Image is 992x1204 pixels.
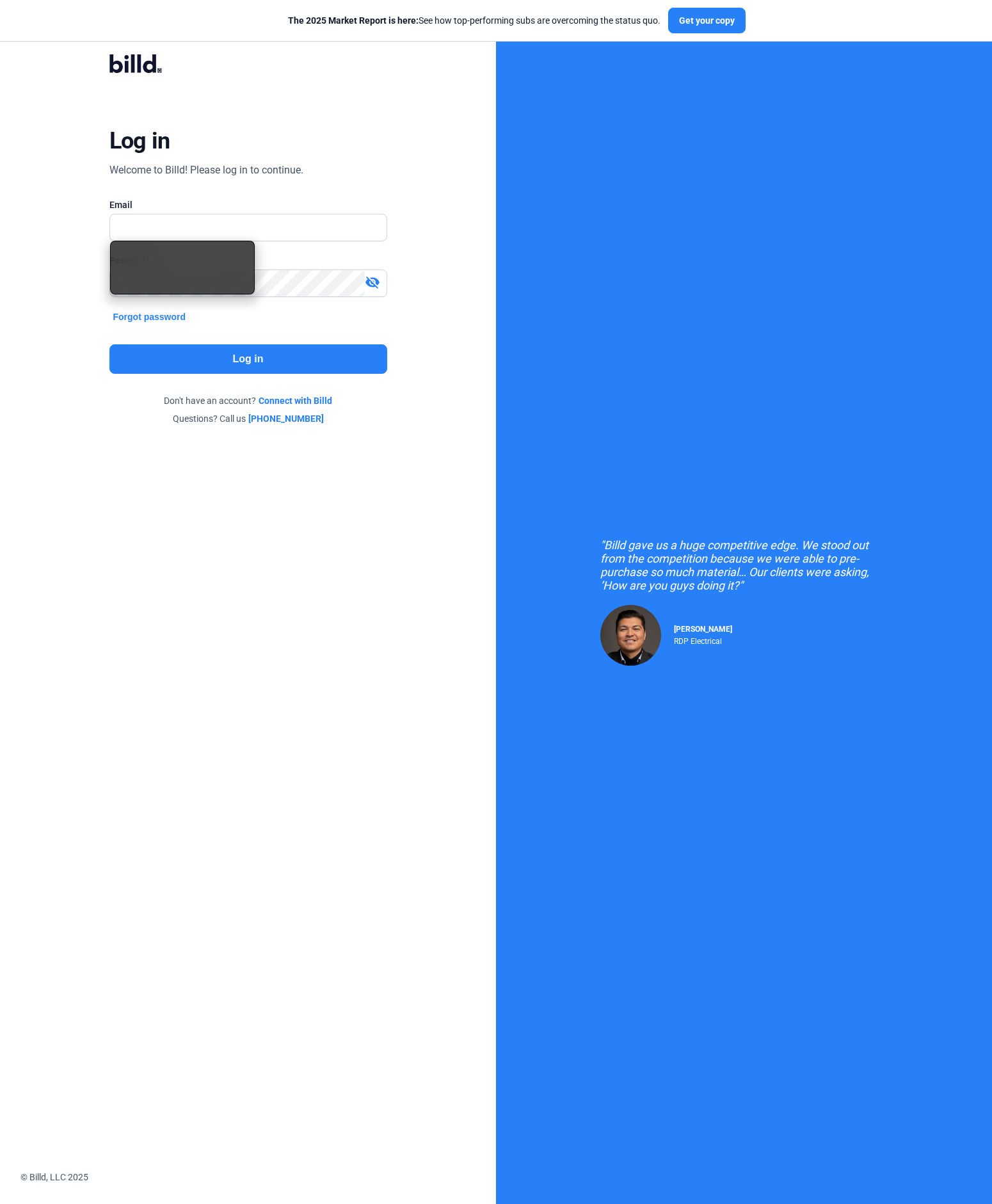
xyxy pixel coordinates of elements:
button: Get your copy [668,8,746,33]
div: "Billd gave us a huge competitive edge. We stood out from the competition because we were able to... [600,538,888,592]
span: The 2025 Market Report is here: [288,15,419,26]
a: Connect with Billd [259,394,332,407]
div: Welcome to Billd! Please log in to continue. [109,163,303,178]
div: Questions? Call us [109,412,387,425]
div: Email [109,198,387,211]
div: Log in [109,127,170,155]
button: Forgot password [109,310,190,324]
div: Don't have an account? [109,394,387,407]
div: See how top-performing subs are overcoming the status quo. [288,14,660,27]
img: Raul Pacheco [600,605,661,666]
mat-icon: visibility_off [365,275,380,290]
button: Log in [109,344,387,374]
div: RDP Electrical [674,634,732,646]
div: Password [109,254,387,267]
span: [PERSON_NAME] [674,625,732,634]
a: [PHONE_NUMBER] [248,412,324,425]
